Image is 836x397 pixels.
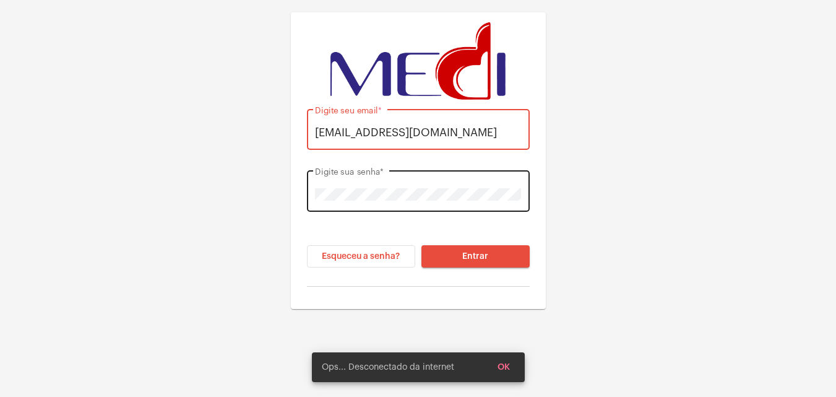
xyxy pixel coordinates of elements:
img: d3a1b5fa-500b-b90f-5a1c-719c20e9830b.png [330,22,505,100]
button: Esqueceu a senha? [307,245,415,268]
input: Digite seu email [315,126,521,139]
button: Entrar [421,245,530,268]
span: Entrar [462,252,488,261]
span: Esqueceu a senha? [322,252,400,261]
button: OK [488,356,520,378]
span: OK [498,363,510,372]
span: Ops... Desconectado da internet [322,361,454,373]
